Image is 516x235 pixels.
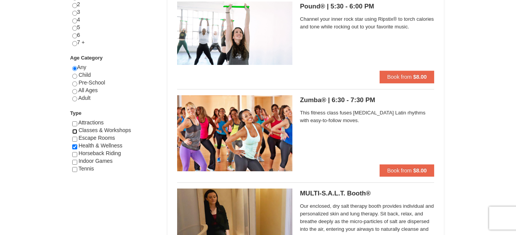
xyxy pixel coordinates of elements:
img: 6619873-69-f255488c.jpg [177,95,292,171]
span: All Ages [78,87,98,93]
h5: Pound® | 5:30 - 6:00 PM [300,3,435,10]
strong: $8.00 [413,74,426,80]
span: Child [78,72,91,78]
img: 6619873-769-bc3d0d0d.jpg [177,2,292,65]
span: Escape Rooms [78,135,115,141]
div: Any [72,64,158,109]
span: Adult [78,95,91,101]
span: Indoor Games [78,158,113,164]
span: Pre-School [78,79,105,86]
span: This fitness class fuses [MEDICAL_DATA] Latin rhythms with easy-to-follow moves. [300,109,435,124]
span: Attractions [78,119,104,126]
span: Tennis [78,165,94,172]
button: Book from $8.00 [380,164,435,177]
strong: Type [70,110,81,116]
strong: Age Category [70,55,103,61]
h5: MULTI-S.A.L.T. Booth® [300,190,435,197]
span: Channel your inner rock star using Ripstix® to torch calories and tone while rocking out to your ... [300,15,435,31]
span: Book from [387,74,412,80]
span: Horseback Riding [78,150,121,156]
button: Book from $8.00 [380,71,435,83]
span: Health & Wellness [78,142,122,149]
span: Classes & Workshops [78,127,131,133]
h5: Zumba® | 6:30 - 7:30 PM [300,96,435,104]
strong: $8.00 [413,167,426,174]
span: Book from [387,167,412,174]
